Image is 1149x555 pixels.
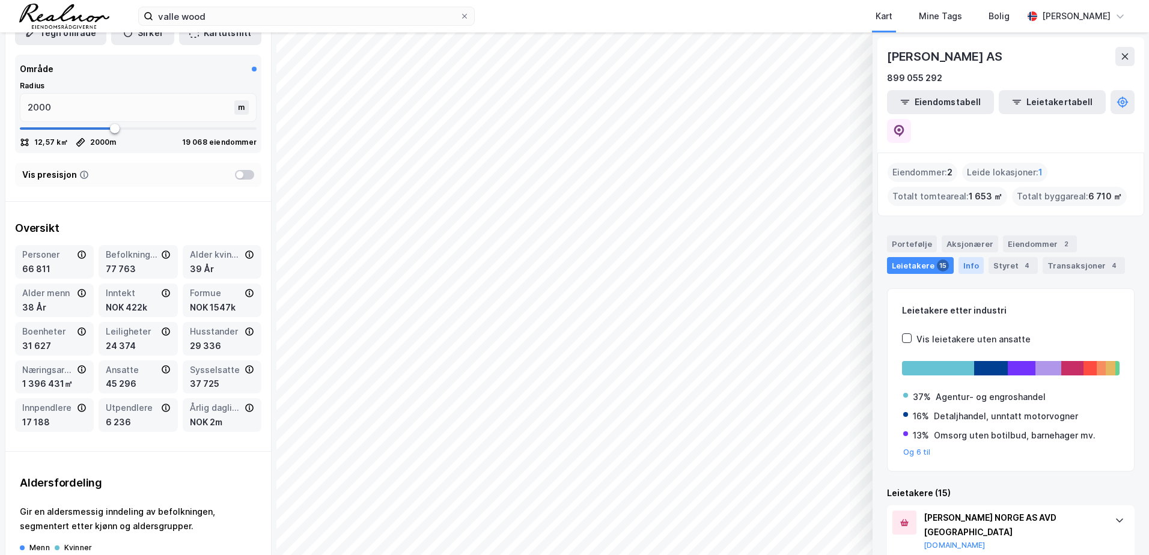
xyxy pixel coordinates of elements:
iframe: Chat Widget [1089,497,1149,555]
div: 38 År [22,300,87,315]
div: 16% [913,409,929,423]
div: 13% [913,428,929,443]
span: 1 653 ㎡ [969,189,1002,204]
div: 2 [1060,238,1072,250]
div: 24 374 [106,339,170,353]
div: NOK 2m [190,415,254,429]
div: 37% [913,390,931,404]
div: Ansatte [106,363,158,377]
div: Menn [29,543,50,553]
div: Innpendlere [22,401,75,415]
div: Eiendommer [1003,235,1077,252]
div: Boenheter [22,324,75,339]
div: 66 811 [22,262,87,276]
div: 2000 m [90,138,117,147]
div: m [234,100,249,115]
div: Kart [876,9,892,23]
span: 6 710 ㎡ [1088,189,1122,204]
div: Agentur- og engroshandel [936,390,1046,404]
div: Personer [22,247,75,262]
span: 2 [947,165,952,180]
div: Radius [20,81,257,91]
div: 45 296 [106,377,170,391]
div: Vis presisjon [22,168,77,182]
div: Alder kvinner [190,247,242,262]
div: Leietakere [887,257,954,274]
input: m [20,94,237,121]
div: Leietakere (15) [887,486,1135,500]
div: Område [20,62,53,76]
div: Aldersfordeling [20,476,257,490]
span: 1 [1038,165,1043,180]
div: 4 [1108,259,1120,271]
div: 17 188 [22,415,87,429]
div: NOK 1547k [190,300,254,315]
div: Vis leietakere uten ansatte [916,332,1031,347]
div: 12,57 k㎡ [34,138,69,147]
button: Sirkel [111,21,174,45]
div: NOK 422k [106,300,170,315]
div: Detaljhandel, unntatt motorvogner [934,409,1078,423]
div: Alder menn [22,286,75,300]
button: Eiendomstabell [887,90,994,114]
div: 37 725 [190,377,254,391]
div: Leietakere etter industri [902,303,1120,318]
div: 31 627 [22,339,87,353]
div: Portefølje [887,235,937,252]
div: Oversikt [15,221,261,235]
button: Kartutsnitt [179,21,261,45]
div: Info [959,257,984,274]
div: Husstander [190,324,242,339]
div: Formue [190,286,242,300]
div: Transaksjoner [1043,257,1125,274]
div: 6 236 [106,415,170,429]
input: Søk på adresse, matrikkel, gårdeiere, leietakere eller personer [153,7,460,25]
button: Leietakertabell [999,90,1106,114]
div: Utpendlere [106,401,158,415]
div: 1 396 431㎡ [22,377,87,391]
div: [PERSON_NAME] AS [887,47,1005,66]
div: 39 År [190,262,254,276]
div: [PERSON_NAME] NORGE AS AVD [GEOGRAPHIC_DATA] [924,511,1103,539]
div: Aksjonærer [942,235,998,252]
div: Bolig [989,9,1010,23]
button: Og 6 til [903,447,931,457]
button: [DOMAIN_NAME] [924,541,986,550]
div: Leide lokasjoner : [962,163,1047,182]
div: 899 055 292 [887,71,942,85]
button: Tegn område [15,21,106,45]
div: Omsorg uten botilbud, barnehager mv. [934,428,1096,443]
div: Mine Tags [919,9,962,23]
div: Totalt byggareal : [1012,187,1127,206]
div: Gir en aldersmessig inndeling av befolkningen, segmentert etter kjønn og aldersgrupper. [20,505,257,533]
img: realnor-logo.934646d98de889bb5806.png [19,4,109,29]
div: 15 [937,259,949,271]
div: Sysselsatte [190,363,242,377]
div: Inntekt [106,286,158,300]
div: 29 336 [190,339,254,353]
div: 77 763 [106,262,170,276]
div: Næringsareal [22,363,75,377]
div: Totalt tomteareal : [888,187,1007,206]
div: Styret [989,257,1038,274]
div: Befolkning dagtid [106,247,158,262]
div: 4 [1021,259,1033,271]
div: Leiligheter [106,324,158,339]
div: Kvinner [64,543,92,553]
div: Eiendommer : [888,163,957,182]
div: [PERSON_NAME] [1042,9,1111,23]
div: 19 068 eiendommer [182,138,257,147]
div: Årlig dagligvareforbruk [190,401,242,415]
div: Kontrollprogram for chat [1089,497,1149,555]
